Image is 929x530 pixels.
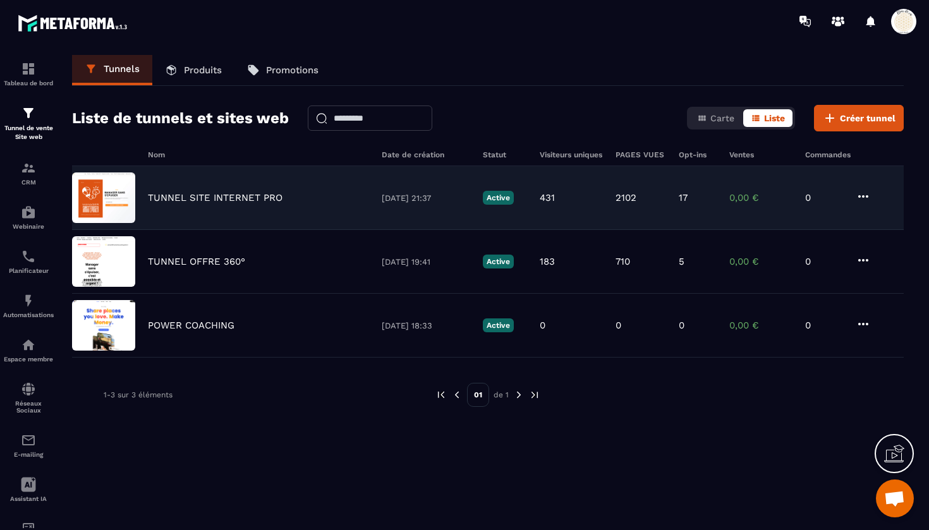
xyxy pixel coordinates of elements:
a: formationformationTableau de bord [3,52,54,96]
p: 710 [616,256,630,267]
p: [DATE] 18:33 [382,321,470,330]
h6: Visiteurs uniques [540,150,603,159]
span: Créer tunnel [840,112,896,124]
a: Tunnels [72,55,152,85]
img: logo [18,11,131,35]
p: 0,00 € [729,320,792,331]
a: automationsautomationsAutomatisations [3,284,54,328]
h6: Date de création [382,150,470,159]
p: 1-3 sur 3 éléments [104,390,173,399]
p: [DATE] 19:41 [382,257,470,267]
button: Liste [743,109,792,127]
span: Carte [710,113,734,123]
p: Tunnels [104,63,140,75]
span: Liste [764,113,785,123]
div: Ouvrir le chat [876,479,914,517]
img: scheduler [21,249,36,264]
p: TUNNEL SITE INTERNET PRO [148,192,282,203]
p: Promotions [266,64,319,76]
p: Planificateur [3,267,54,274]
p: 0 [679,320,684,331]
p: TUNNEL OFFRE 360° [148,256,245,267]
img: automations [21,337,36,352]
img: social-network [21,382,36,397]
img: automations [21,205,36,220]
a: social-networksocial-networkRéseaux Sociaux [3,372,54,423]
p: 0 [805,192,843,203]
p: Active [483,255,514,268]
button: Créer tunnel [814,105,904,131]
p: Active [483,318,514,332]
p: [DATE] 21:37 [382,193,470,203]
a: Produits [152,55,234,85]
p: 183 [540,256,555,267]
h6: Commandes [805,150,851,159]
h6: Statut [483,150,527,159]
img: formation [21,160,36,176]
p: 0 [616,320,621,331]
img: prev [435,389,447,401]
p: Espace membre [3,356,54,363]
a: automationsautomationsWebinaire [3,195,54,239]
p: 0 [540,320,545,331]
img: image [72,236,135,287]
p: 0 [805,320,843,331]
p: Assistant IA [3,495,54,502]
img: image [72,300,135,351]
p: E-mailing [3,451,54,458]
a: formationformationCRM [3,151,54,195]
a: emailemailE-mailing [3,423,54,467]
p: 0,00 € [729,192,792,203]
p: Réseaux Sociaux [3,400,54,414]
p: 01 [467,383,489,407]
p: Tableau de bord [3,80,54,87]
p: 17 [679,192,688,203]
p: CRM [3,179,54,186]
img: next [513,389,525,401]
h6: Opt-ins [679,150,717,159]
p: POWER COACHING [148,320,234,331]
p: Produits [184,64,222,76]
a: automationsautomationsEspace membre [3,328,54,372]
img: automations [21,293,36,308]
img: email [21,433,36,448]
p: 431 [540,192,555,203]
p: 0,00 € [729,256,792,267]
a: Assistant IA [3,467,54,512]
img: image [72,172,135,223]
p: Webinaire [3,223,54,230]
p: de 1 [494,390,509,400]
a: Promotions [234,55,331,85]
p: Automatisations [3,311,54,318]
p: 2102 [616,192,636,203]
img: formation [21,61,36,76]
img: formation [21,105,36,121]
h6: Nom [148,150,369,159]
img: next [529,389,540,401]
a: formationformationTunnel de vente Site web [3,96,54,151]
p: Active [483,191,514,205]
p: 5 [679,256,684,267]
p: Tunnel de vente Site web [3,124,54,142]
img: prev [451,389,463,401]
button: Carte [689,109,742,127]
h6: PAGES VUES [616,150,666,159]
p: 0 [805,256,843,267]
a: schedulerschedulerPlanificateur [3,239,54,284]
h2: Liste de tunnels et sites web [72,105,289,131]
h6: Ventes [729,150,792,159]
